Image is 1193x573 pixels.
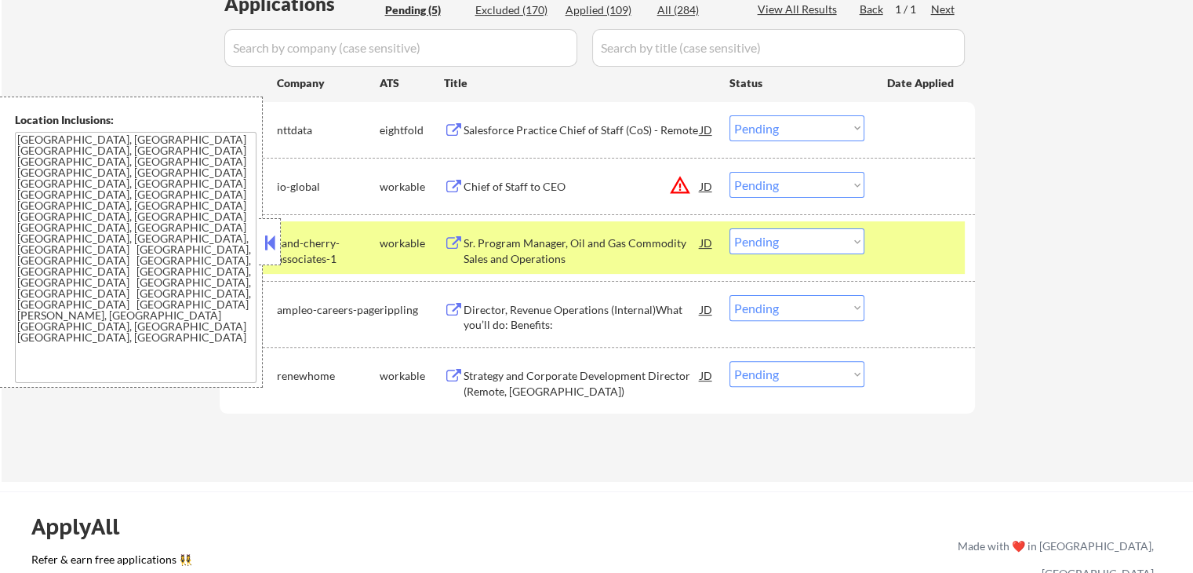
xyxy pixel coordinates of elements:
a: Refer & earn free applications 👯‍♀️ [31,554,630,571]
div: workable [380,179,444,195]
div: Strategy and Corporate Development Director (Remote, [GEOGRAPHIC_DATA]) [464,368,700,399]
div: ATS [380,75,444,91]
input: Search by company (case sensitive) [224,29,577,67]
div: Sr. Program Manager, Oil and Gas Commodity Sales and Operations [464,235,700,266]
div: Salesforce Practice Chief of Staff (CoS) - Remote [464,122,700,138]
div: rippling [380,302,444,318]
div: All (284) [657,2,736,18]
div: Pending (5) [385,2,464,18]
div: JD [699,361,715,389]
div: Next [931,2,956,17]
div: JD [699,172,715,200]
div: workable [380,368,444,384]
div: Company [277,75,380,91]
input: Search by title (case sensitive) [592,29,965,67]
div: ApplyAll [31,513,137,540]
div: sand-cherry-associates-1 [277,235,380,266]
div: renewhome [277,368,380,384]
div: Title [444,75,715,91]
div: io-global [277,179,380,195]
div: Director, Revenue Operations (Internal)What you’ll do: Benefits: [464,302,700,333]
div: ampleo-careers-page [277,302,380,318]
div: View All Results [758,2,842,17]
div: nttdata [277,122,380,138]
div: Location Inclusions: [15,112,256,128]
div: workable [380,235,444,251]
div: JD [699,115,715,144]
div: Date Applied [887,75,956,91]
div: Status [729,68,864,97]
button: warning_amber [669,174,691,196]
div: JD [699,228,715,257]
div: Back [860,2,885,17]
div: Excluded (170) [475,2,554,18]
div: JD [699,295,715,323]
div: Applied (109) [566,2,644,18]
div: eightfold [380,122,444,138]
div: Chief of Staff to CEO [464,179,700,195]
div: 1 / 1 [895,2,931,17]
